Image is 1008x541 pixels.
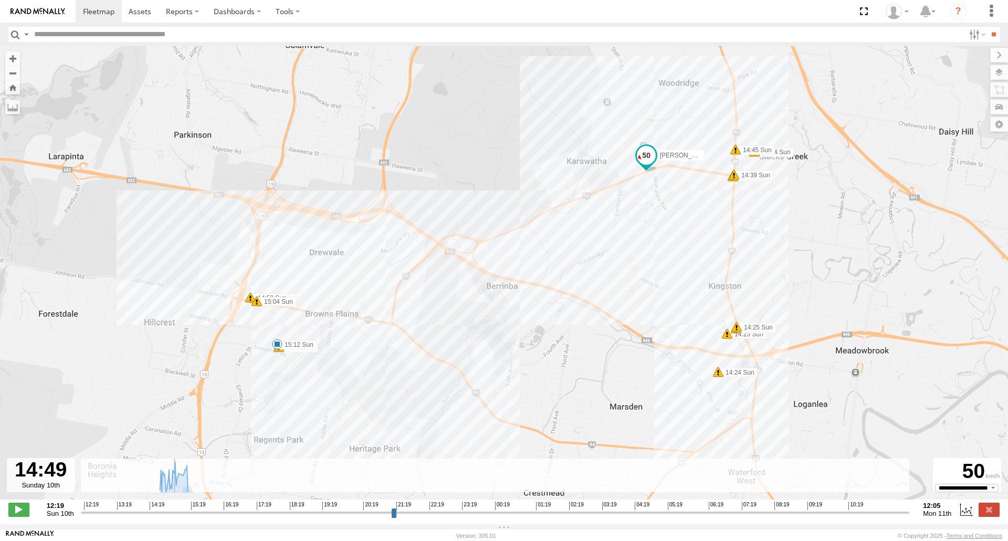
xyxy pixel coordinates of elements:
div: Marco DiBenedetto [882,4,912,19]
span: 00:19 [495,502,510,510]
button: Zoom out [5,66,20,80]
span: 05:19 [668,502,682,510]
span: 21:19 [396,502,411,510]
span: 06:19 [709,502,723,510]
label: 15:04 Sun [257,297,296,306]
a: Visit our Website [6,531,54,541]
span: 22:19 [429,502,444,510]
label: 15:12 Sun [277,340,317,349]
span: 10:19 [848,502,863,510]
span: [PERSON_NAME] [660,151,712,158]
div: © Copyright 2025 - [898,533,1002,539]
span: 20:19 [363,502,378,510]
span: 17:19 [257,502,271,510]
span: 23:19 [462,502,477,510]
span: 12:19 [84,502,99,510]
span: Sun 10th Aug 2025 [47,510,74,517]
label: 14:44 Sun [754,147,794,157]
label: Search Query [22,27,30,42]
span: 13:19 [117,502,132,510]
span: 18:19 [290,502,304,510]
label: Measure [5,100,20,114]
label: 14:24 Sun [718,368,758,377]
span: 19:19 [322,502,337,510]
span: 15:19 [191,502,206,510]
span: 01:19 [536,502,551,510]
span: 09:19 [807,502,822,510]
label: Search Filter Options [965,27,988,42]
label: 14:39 Sun [734,171,773,180]
img: rand-logo.svg [10,8,65,15]
strong: 12:19 [47,502,74,510]
label: 14:25 Sun [737,323,776,332]
button: Zoom in [5,51,20,66]
span: 04:19 [635,502,649,510]
label: 14:25 Sun [727,330,766,339]
label: Play/Stop [8,503,29,516]
label: 14:45 Sun [736,145,775,155]
span: 02:19 [569,502,584,510]
label: Map Settings [990,117,1008,132]
span: 08:19 [774,502,789,510]
div: Version: 305.01 [456,533,496,539]
span: 16:19 [224,502,238,510]
label: Close [979,503,1000,516]
label: 14:30 Sun [733,172,772,182]
label: 14:25 Sun [736,324,775,334]
a: Terms and Conditions [947,533,1002,539]
span: 14:19 [150,502,164,510]
strong: 12:05 [923,502,951,510]
span: 03:19 [602,502,617,510]
span: Mon 11th Aug 2025 [923,510,951,517]
div: 50 [934,460,1000,484]
i: ? [950,3,967,20]
label: 14:58 Sun [250,293,290,303]
button: Zoom Home [5,80,20,94]
label: 15:11 Sun [279,343,318,352]
span: 07:19 [742,502,757,510]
